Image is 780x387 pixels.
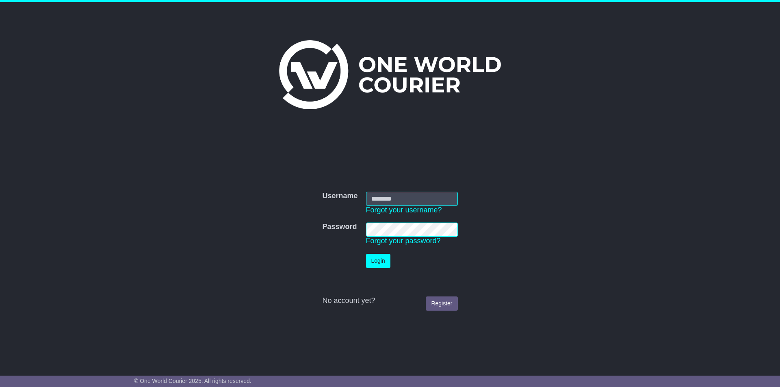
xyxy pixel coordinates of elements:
a: Forgot your password? [366,237,441,245]
div: No account yet? [322,296,457,305]
label: Username [322,192,357,201]
button: Login [366,254,390,268]
span: © One World Courier 2025. All rights reserved. [134,378,251,384]
img: One World [279,40,501,109]
label: Password [322,223,357,231]
a: Forgot your username? [366,206,442,214]
a: Register [426,296,457,311]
